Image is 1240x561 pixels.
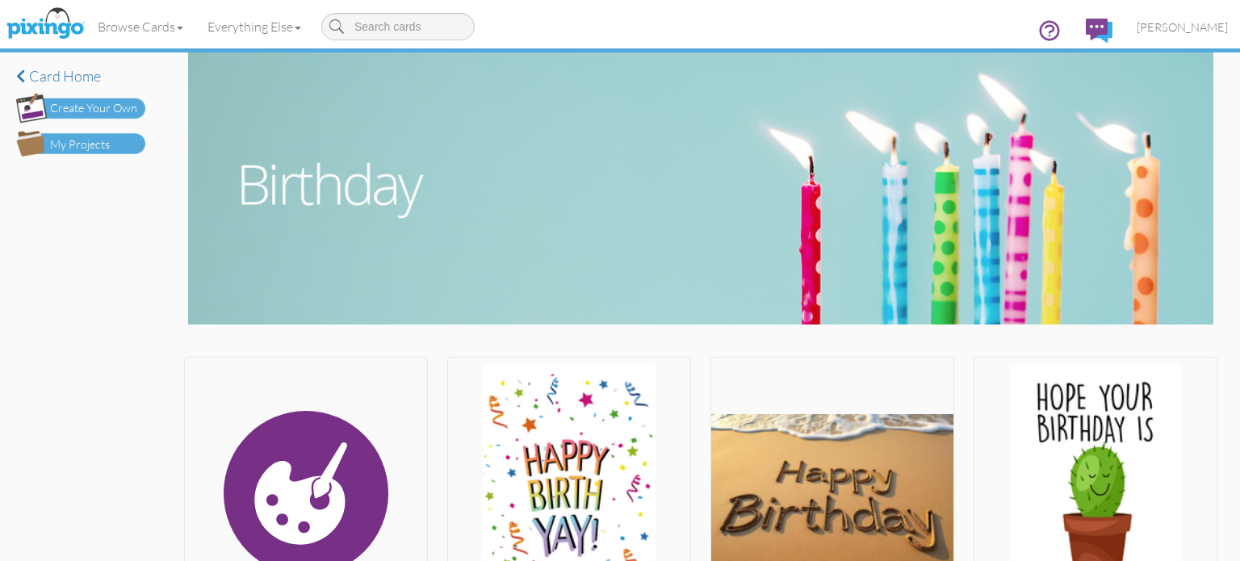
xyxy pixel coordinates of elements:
[16,93,145,123] img: create-own-button.png
[16,69,145,85] a: Card home
[1137,20,1228,34] span: [PERSON_NAME]
[321,13,475,40] input: Search cards
[188,52,1213,324] img: birthday.jpg
[50,136,110,153] div: My Projects
[86,6,195,47] a: Browse Cards
[1125,6,1240,48] a: [PERSON_NAME]
[1086,19,1112,43] img: comments.svg
[50,100,137,117] div: Create Your Own
[16,131,145,157] img: my-projects-button.png
[195,6,313,47] a: Everything Else
[2,4,88,44] img: pixingo logo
